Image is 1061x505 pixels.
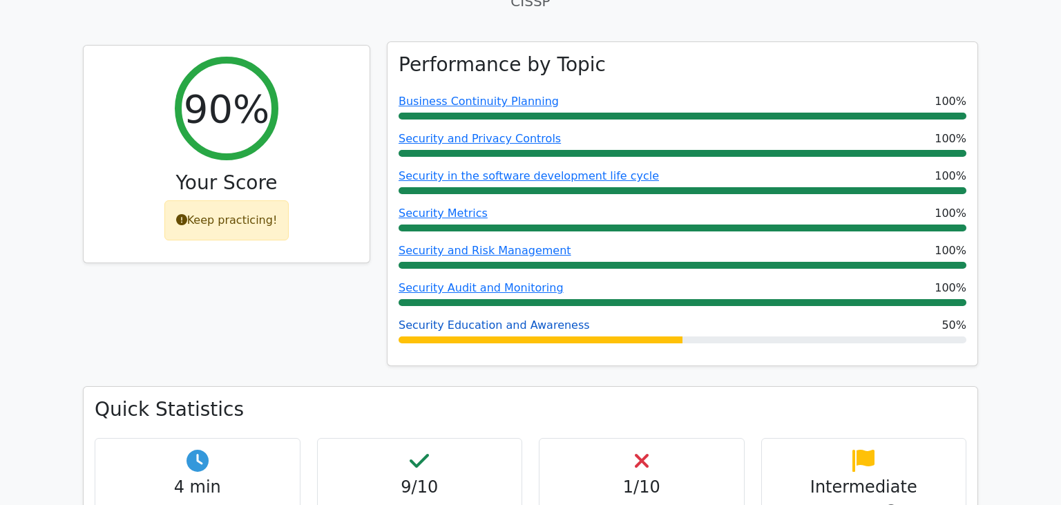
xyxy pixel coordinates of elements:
h4: Intermediate [773,477,955,497]
a: Business Continuity Planning [399,95,559,108]
div: Keep practicing! [164,200,289,240]
h3: Quick Statistics [95,398,966,421]
span: 50% [941,317,966,334]
h3: Performance by Topic [399,53,606,77]
span: 100% [935,242,966,259]
a: Security Metrics [399,207,488,220]
a: Security in the software development life cycle [399,169,659,182]
h4: 9/10 [329,477,511,497]
span: 100% [935,131,966,147]
a: Security Audit and Monitoring [399,281,564,294]
span: 100% [935,168,966,184]
span: 100% [935,205,966,222]
a: Security and Privacy Controls [399,132,561,145]
span: 100% [935,280,966,296]
h2: 90% [184,86,269,132]
h4: 4 min [106,477,289,497]
a: Security and Risk Management [399,244,571,257]
span: 100% [935,93,966,110]
a: Security Education and Awareness [399,318,590,332]
h3: Your Score [95,171,359,195]
h4: 1/10 [551,477,733,497]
